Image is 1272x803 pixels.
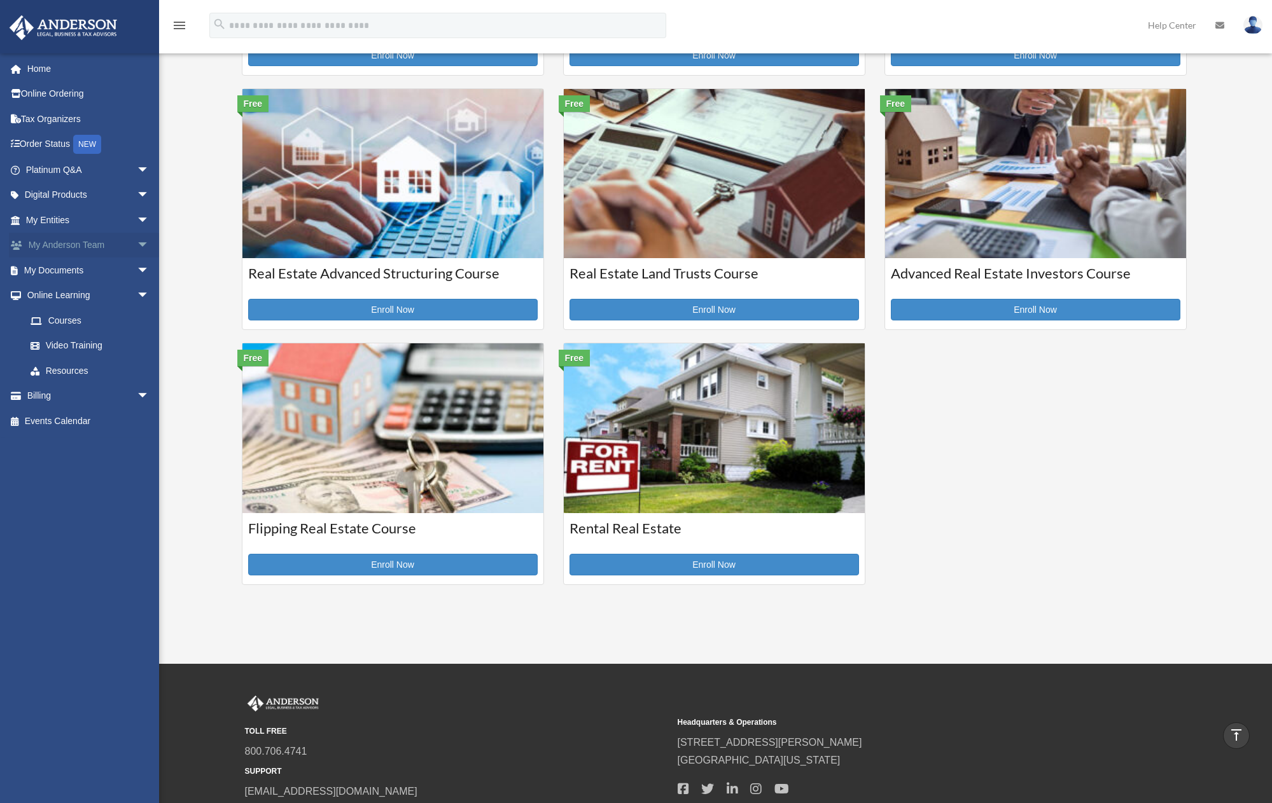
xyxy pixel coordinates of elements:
a: Digital Productsarrow_drop_down [9,182,169,208]
a: Enroll Now [891,45,1180,66]
h3: Real Estate Land Trusts Course [570,264,859,296]
span: arrow_drop_down [137,182,162,209]
a: Enroll Now [248,554,538,575]
a: Enroll Now [891,299,1180,320]
div: Free [237,95,269,112]
a: My Entitiesarrow_drop_down [9,207,169,233]
a: Events Calendar [9,408,169,434]
a: Platinum Q&Aarrow_drop_down [9,157,169,182]
img: Anderson Advisors Platinum Portal [6,15,121,40]
a: Resources [18,358,169,383]
img: Anderson Advisors Platinum Portal [245,696,321,712]
span: arrow_drop_down [137,157,162,183]
a: menu [172,22,187,33]
a: Courses [18,308,162,333]
h3: Real Estate Advanced Structuring Course [248,264,538,296]
i: vertical_align_top [1229,727,1244,743]
div: Free [237,350,269,366]
span: arrow_drop_down [137,207,162,233]
a: Order StatusNEW [9,132,169,158]
a: Billingarrow_drop_down [9,383,169,409]
a: [EMAIL_ADDRESS][DOMAIN_NAME] [245,786,417,797]
a: Enroll Now [248,299,538,320]
a: My Anderson Teamarrow_drop_down [9,233,169,258]
a: Tax Organizers [9,106,169,132]
h3: Flipping Real Estate Course [248,519,538,551]
a: 800.706.4741 [245,746,307,757]
a: vertical_align_top [1223,722,1250,749]
h3: Rental Real Estate [570,519,859,551]
small: TOLL FREE [245,725,669,738]
a: Enroll Now [248,45,538,66]
span: arrow_drop_down [137,233,162,259]
i: menu [172,18,187,33]
a: Enroll Now [570,299,859,320]
h3: Advanced Real Estate Investors Course [891,264,1180,296]
img: User Pic [1243,16,1262,34]
small: Headquarters & Operations [678,716,1101,729]
div: Free [880,95,912,112]
a: Online Ordering [9,81,169,107]
i: search [213,17,227,31]
a: My Documentsarrow_drop_down [9,257,169,283]
a: Enroll Now [570,45,859,66]
span: arrow_drop_down [137,383,162,409]
small: SUPPORT [245,765,669,778]
a: Video Training [18,333,169,359]
span: arrow_drop_down [137,283,162,309]
div: Free [559,350,591,366]
span: arrow_drop_down [137,257,162,284]
a: Online Learningarrow_drop_down [9,283,169,308]
a: Home [9,56,169,81]
a: Enroll Now [570,554,859,575]
a: [GEOGRAPHIC_DATA][US_STATE] [678,755,841,765]
div: NEW [73,135,101,154]
a: [STREET_ADDRESS][PERSON_NAME] [678,737,862,748]
div: Free [559,95,591,112]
